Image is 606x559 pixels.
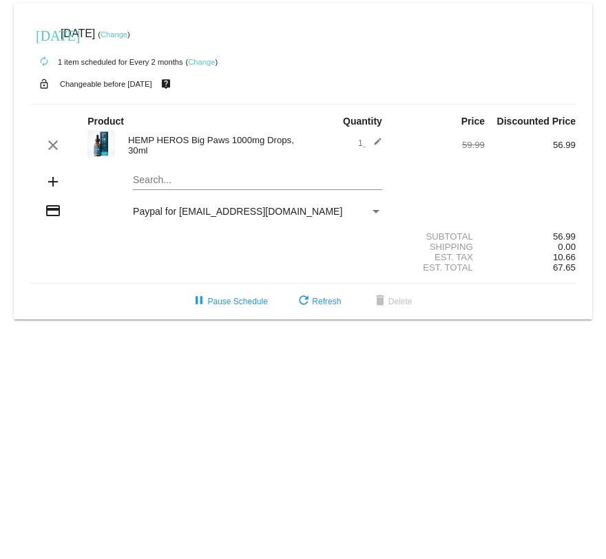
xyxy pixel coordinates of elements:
mat-icon: autorenew [36,54,52,70]
span: 10.66 [553,252,576,262]
div: Est. Tax [394,252,485,262]
strong: Discounted Price [497,116,576,127]
span: Pause Schedule [191,297,267,306]
div: Shipping [394,242,485,252]
div: Subtotal [394,231,485,242]
button: Delete [361,289,424,314]
button: Refresh [284,289,352,314]
mat-icon: credit_card [45,202,61,219]
mat-icon: clear [45,137,61,154]
span: Paypal for [EMAIL_ADDRESS][DOMAIN_NAME] [133,206,342,217]
mat-select: Payment Method [133,206,382,217]
span: Delete [372,297,412,306]
div: 59.99 [394,140,485,150]
mat-icon: add [45,173,61,190]
span: 67.65 [553,262,576,273]
strong: Price [461,116,485,127]
a: Change [188,58,215,66]
input: Search... [133,175,382,186]
small: Changeable before [DATE] [60,80,152,88]
strong: Product [87,116,124,127]
button: Pause Schedule [180,289,278,314]
div: 56.99 [485,140,576,150]
small: ( ) [98,30,130,39]
a: Change [101,30,127,39]
small: ( ) [185,58,218,66]
mat-icon: live_help [158,75,174,93]
div: 56.99 [485,231,576,242]
small: 1 item scheduled for Every 2 months [30,58,183,66]
span: 0.00 [558,242,576,252]
mat-icon: lock_open [36,75,52,93]
mat-icon: delete [372,293,388,310]
mat-icon: [DATE] [36,26,52,43]
mat-icon: refresh [295,293,312,310]
span: 1 [358,138,382,148]
strong: Quantity [343,116,382,127]
mat-icon: edit [366,137,382,154]
mat-icon: pause [191,293,207,310]
img: 83419.jpg [87,130,115,158]
div: Est. Total [394,262,485,273]
div: HEMP HEROS Big Paws 1000mg Drops, 30ml [121,135,303,156]
span: Refresh [295,297,341,306]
